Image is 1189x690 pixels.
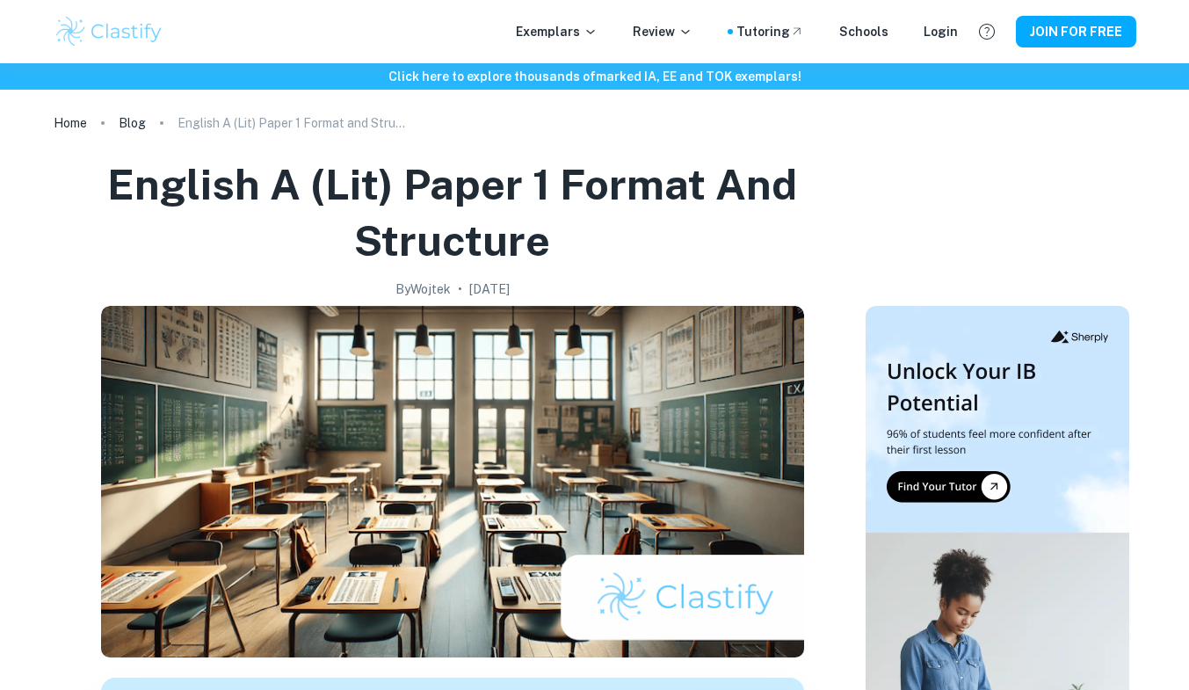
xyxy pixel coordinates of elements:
img: Clastify logo [54,14,165,49]
h1: English A (Lit) Paper 1 Format and Structure [61,156,845,269]
a: Login [924,22,958,41]
p: • [458,280,462,299]
p: Exemplars [516,22,598,41]
a: Home [54,111,87,135]
h2: By Wojtek [395,280,451,299]
h2: [DATE] [469,280,510,299]
a: Schools [839,22,888,41]
img: English A (Lit) Paper 1 Format and Structure cover image [101,306,804,657]
p: English A (Lit) Paper 1 Format and Structure [178,113,406,133]
a: Blog [119,111,146,135]
button: Help and Feedback [972,17,1002,47]
a: Tutoring [736,22,804,41]
p: Review [633,22,692,41]
button: JOIN FOR FREE [1016,16,1136,47]
h6: Click here to explore thousands of marked IA, EE and TOK exemplars ! [4,67,1185,86]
